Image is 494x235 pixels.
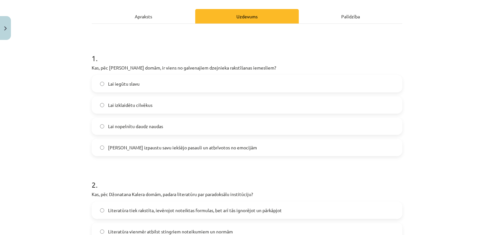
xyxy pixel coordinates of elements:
span: Lai iegūtu slavu [108,80,140,87]
input: Lai iegūtu slavu [100,82,104,86]
img: icon-close-lesson-0947bae3869378f0d4975bcd49f059093ad1ed9edebbc8119c70593378902aed.svg [4,26,7,31]
input: Lai nopelnītu daudz naudas [100,124,104,128]
input: Literatūra vienmēr atbilst stingriem noteikumiem un normām [100,230,104,234]
div: Uzdevums [195,9,299,23]
h1: 1 . [92,42,402,62]
span: Lai nopelnītu daudz naudas [108,123,163,130]
div: Palīdzība [299,9,402,23]
input: Literatūra tiek rakstīta, ievērojot noteiktas formulas, bet arī tās ignorējot un pārkāpjot [100,208,104,212]
p: Kas, pēc [PERSON_NAME] domām, ir viens no galvenajiem dzejnieka rakstīšanas iemesliem? [92,64,402,71]
p: Kas, pēc Džonatana Kalera domām, padara literatūru par paradoksālu institūciju? [92,191,402,198]
span: Literatūra tiek rakstīta, ievērojot noteiktas formulas, bet arī tās ignorējot un pārkāpjot [108,207,282,214]
h1: 2 . [92,169,402,189]
span: [PERSON_NAME] izpaustu savu iekšējo pasauli un atbrīvotos no emocijām [108,144,257,151]
div: Apraksts [92,9,195,23]
span: Literatūra vienmēr atbilst stingriem noteikumiem un normām [108,228,233,235]
span: Lai izklaidētu cilvēkus [108,102,152,108]
input: Lai izklaidētu cilvēkus [100,103,104,107]
input: [PERSON_NAME] izpaustu savu iekšējo pasauli un atbrīvotos no emocijām [100,146,104,150]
